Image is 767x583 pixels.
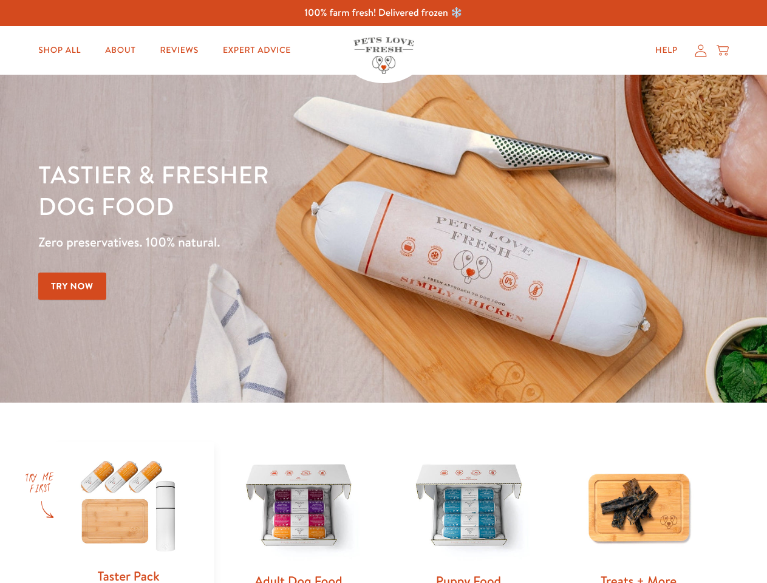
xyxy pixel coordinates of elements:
a: Expert Advice [213,38,301,63]
p: Zero preservatives. 100% natural. [38,231,499,253]
a: Try Now [38,273,106,300]
a: About [95,38,145,63]
a: Help [646,38,687,63]
h1: Tastier & fresher dog food [38,159,499,222]
a: Reviews [150,38,208,63]
img: Pets Love Fresh [353,37,414,74]
a: Shop All [29,38,90,63]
